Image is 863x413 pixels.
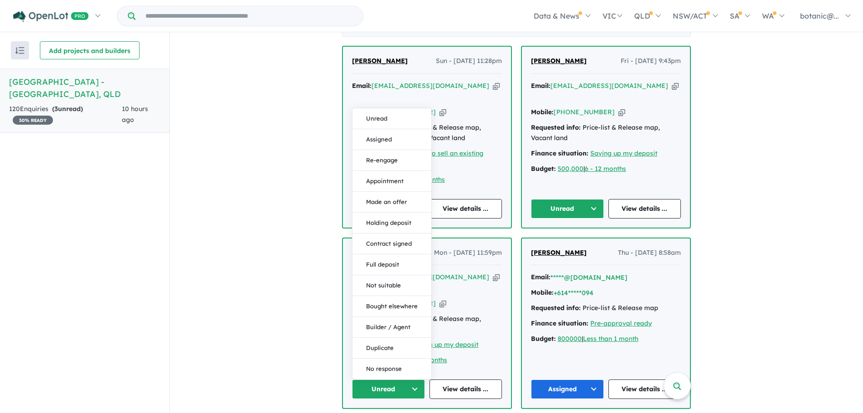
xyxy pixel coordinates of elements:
[531,335,556,343] strong: Budget:
[411,340,478,349] a: Saving up my deposit
[583,335,638,343] a: Less than 1 month
[531,123,581,131] strong: Requested info:
[429,379,502,399] a: View details ...
[531,149,588,157] strong: Finance situation:
[9,104,122,126] div: 120 Enquir ies
[13,11,89,22] img: Openlot PRO Logo White
[618,107,625,117] button: Copy
[800,11,839,20] span: botanic@...
[439,107,446,117] button: Copy
[590,319,652,327] a: Pre-approval ready
[531,319,588,327] strong: Finance situation:
[352,233,431,254] button: Contract signed
[436,56,502,67] span: Sun - [DATE] 11:28pm
[122,105,148,124] span: 10 hours ago
[439,299,446,308] button: Copy
[371,82,489,90] a: [EMAIL_ADDRESS][DOMAIN_NAME]
[352,150,431,171] button: Re-engage
[590,149,657,157] a: Saving up my deposit
[554,108,615,116] a: [PHONE_NUMBER]
[531,334,681,345] div: |
[493,81,500,91] button: Copy
[352,129,431,150] button: Assigned
[531,379,604,399] button: Assigned
[52,105,83,113] strong: ( unread)
[352,359,431,379] button: No response
[429,199,502,219] a: View details ...
[531,304,581,312] strong: Requested info:
[621,56,681,67] span: Fri - [DATE] 9:43pm
[550,82,668,90] a: [EMAIL_ADDRESS][DOMAIN_NAME]
[352,213,431,233] button: Holding deposit
[352,108,431,129] button: Unread
[352,254,431,275] button: Full deposit
[608,199,681,219] a: View details ...
[558,165,583,173] a: 500,000
[15,47,24,54] img: sort.svg
[352,379,425,399] button: Unread
[352,338,431,359] button: Duplicate
[531,122,681,144] div: Price-list & Release map, Vacant land
[531,199,604,219] button: Unread
[558,335,582,343] a: 800000
[352,317,431,338] button: Builder / Agent
[434,248,502,258] span: Mon - [DATE] 11:59pm
[352,56,408,67] a: [PERSON_NAME]
[531,165,556,173] strong: Budget:
[352,57,408,65] span: [PERSON_NAME]
[40,41,140,59] button: Add projects and builders
[531,248,587,258] a: [PERSON_NAME]
[54,105,58,113] span: 3
[585,165,626,173] a: 6 - 12 months
[608,379,681,399] a: View details ...
[672,81,679,91] button: Copy
[531,108,554,116] strong: Mobile:
[531,164,681,175] div: |
[531,288,554,296] strong: Mobile:
[352,296,431,317] button: Bought elsewhere
[352,275,431,296] button: Not suitable
[531,57,587,65] span: [PERSON_NAME]
[531,82,550,90] strong: Email:
[352,192,431,213] button: Made an offer
[352,82,371,90] strong: Email:
[531,303,681,314] div: Price-list & Release map
[493,272,500,282] button: Copy
[13,116,53,125] span: 30 % READY
[531,273,550,281] strong: Email:
[531,248,587,257] span: [PERSON_NAME]
[352,108,432,379] div: Unread
[352,108,375,116] strong: Mobile:
[531,56,587,67] a: [PERSON_NAME]
[9,76,160,100] h5: [GEOGRAPHIC_DATA] - [GEOGRAPHIC_DATA] , QLD
[618,248,681,258] span: Thu - [DATE] 8:58am
[352,171,431,192] button: Appointment
[137,6,361,26] input: Try estate name, suburb, builder or developer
